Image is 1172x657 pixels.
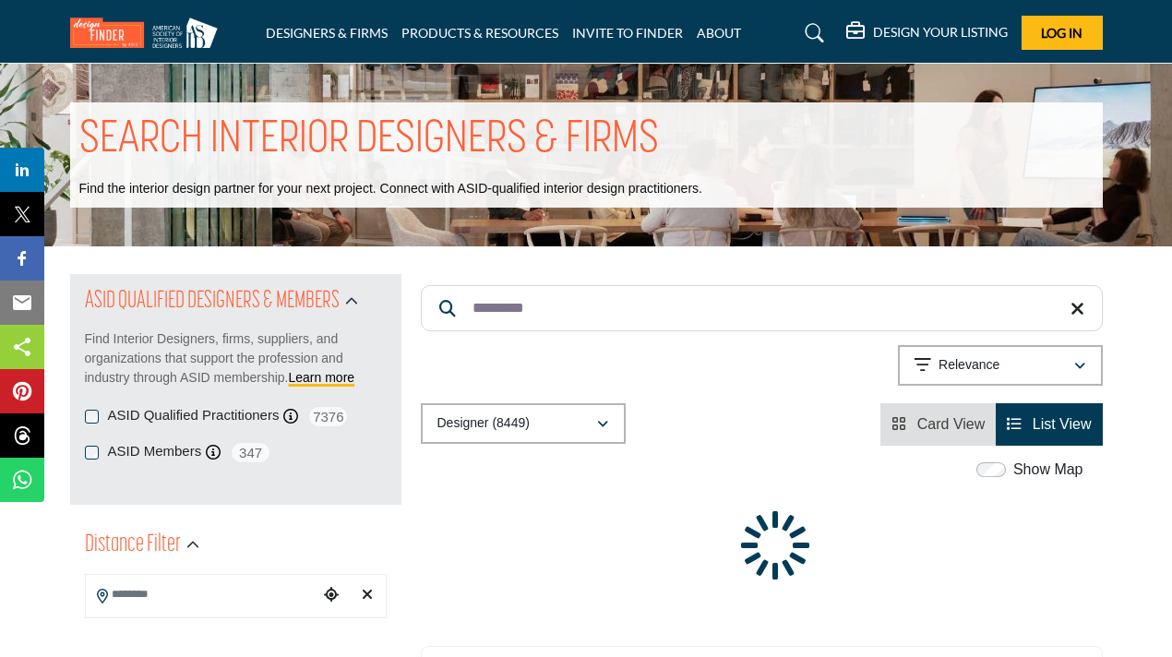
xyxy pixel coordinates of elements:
a: PRODUCTS & RESOURCES [401,25,558,41]
label: ASID Members [108,441,202,462]
a: Search [787,18,836,48]
a: View List [1007,416,1091,432]
label: ASID Qualified Practitioners [108,405,280,426]
span: 7376 [307,405,349,428]
li: List View [996,403,1102,446]
div: Choose your current location [317,576,344,615]
p: Relevance [939,356,999,375]
a: DESIGNERS & FIRMS [266,25,388,41]
div: DESIGN YOUR LISTING [846,22,1008,44]
a: ABOUT [697,25,741,41]
span: Log In [1041,25,1082,41]
h2: Distance Filter [85,529,181,562]
button: Relevance [898,345,1103,386]
h1: SEARCH INTERIOR DESIGNERS & FIRMS [79,112,659,169]
a: Learn more [289,370,355,385]
button: Designer (8449) [421,403,626,444]
div: Clear search location [353,576,380,615]
span: List View [1033,416,1092,432]
a: View Card [891,416,985,432]
p: Designer (8449) [437,414,530,433]
h5: DESIGN YOUR LISTING [873,24,1008,41]
input: Search Keyword [421,285,1103,331]
a: INVITE TO FINDER [572,25,683,41]
span: Card View [917,416,986,432]
p: Find Interior Designers, firms, suppliers, and organizations that support the profession and indu... [85,329,387,388]
span: 347 [230,441,271,464]
input: ASID Qualified Practitioners checkbox [85,410,99,424]
input: ASID Members checkbox [85,446,99,460]
label: Show Map [1013,459,1083,481]
p: Find the interior design partner for your next project. Connect with ASID-qualified interior desi... [79,180,702,198]
img: Site Logo [70,18,227,48]
li: Card View [880,403,996,446]
button: Log In [1022,16,1103,50]
input: Search Location [86,577,318,613]
h2: ASID QUALIFIED DESIGNERS & MEMBERS [85,285,340,318]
